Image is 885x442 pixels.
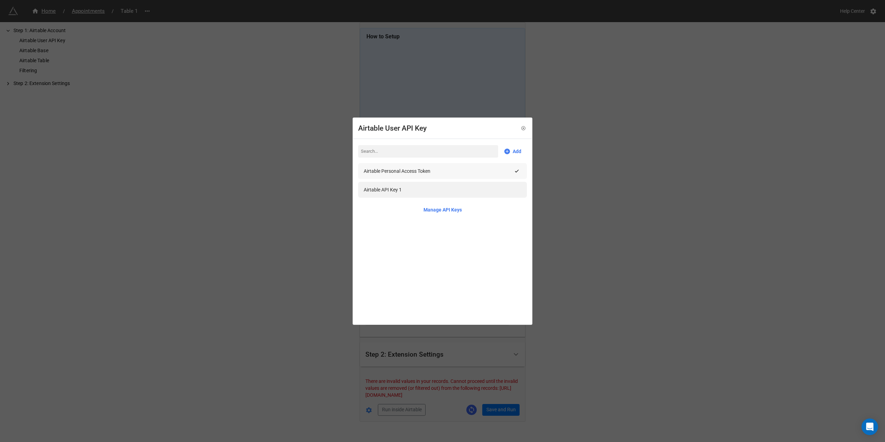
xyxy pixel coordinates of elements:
input: Search... [358,145,498,158]
a: Add [504,148,521,155]
div: Airtable Personal Access Token [364,167,430,175]
div: Airtable User API Key [358,123,427,134]
div: Airtable API Key 1 [364,186,402,194]
div: Open Intercom Messenger [861,419,878,435]
a: Manage API Keys [423,206,462,214]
